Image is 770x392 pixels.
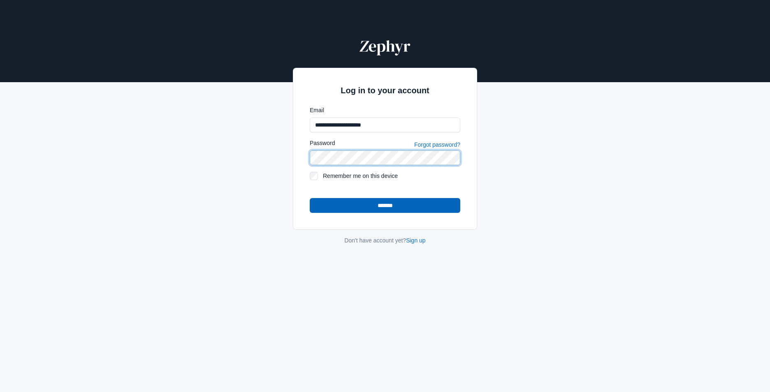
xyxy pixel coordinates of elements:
[310,106,460,114] label: Email
[310,139,335,147] label: Password
[310,85,460,96] h2: Log in to your account
[406,237,425,244] a: Sign up
[293,236,477,244] div: Don't have account yet?
[414,141,460,148] a: Forgot password?
[358,36,412,56] img: Zephyr Logo
[323,172,460,180] label: Remember me on this device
